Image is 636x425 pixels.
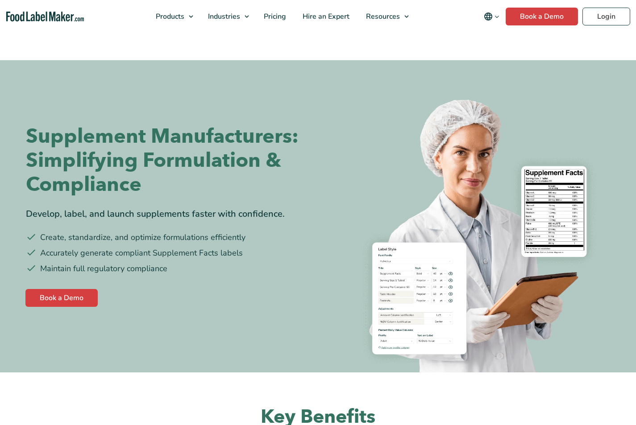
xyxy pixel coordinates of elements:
a: Login [582,8,630,25]
a: Book a Demo [25,289,98,307]
span: Products [153,12,185,21]
span: Pricing [261,12,287,21]
button: Change language [478,8,506,25]
h1: Supplement Manufacturers: Simplifying Formulation & Compliance [26,124,312,197]
li: Maintain full regulatory compliance [26,263,312,275]
li: Create, standardize, and optimize formulations efficiently [26,231,312,243]
a: Book a Demo [506,8,578,25]
span: Hire an Expert [300,12,350,21]
div: Develop, label, and launch supplements faster with confidence. [26,207,312,221]
span: Industries [205,12,241,21]
a: Food Label Maker homepage [6,12,84,22]
span: Resources [363,12,401,21]
li: Accurately generate compliant Supplement Facts labels [26,247,312,259]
